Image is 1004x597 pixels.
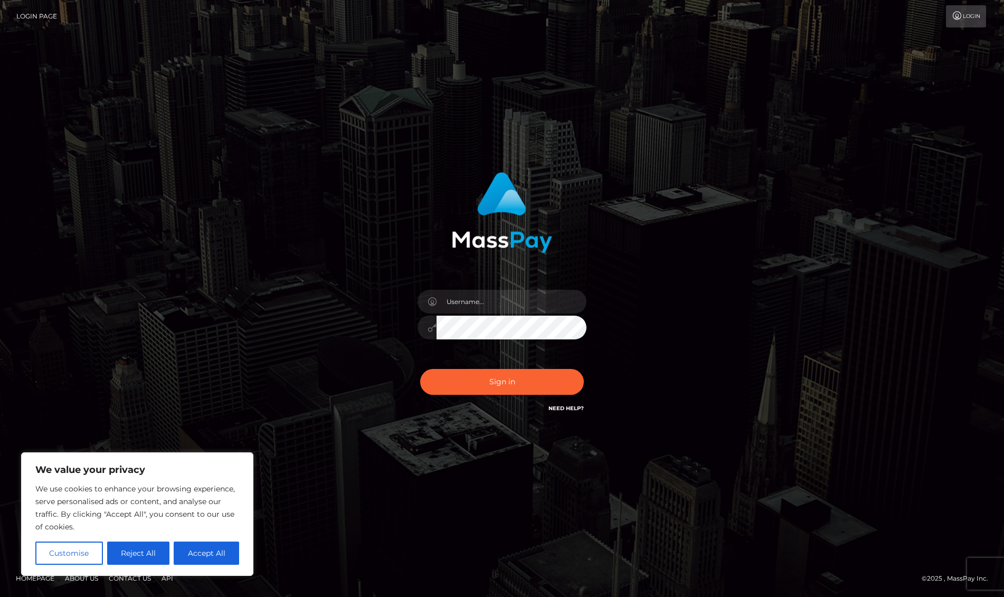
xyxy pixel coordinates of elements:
[548,405,584,412] a: Need Help?
[12,570,59,586] a: Homepage
[21,452,253,576] div: We value your privacy
[107,542,170,565] button: Reject All
[946,5,986,27] a: Login
[174,542,239,565] button: Accept All
[61,570,102,586] a: About Us
[437,290,586,314] input: Username...
[35,542,103,565] button: Customise
[922,573,996,584] div: © 2025 , MassPay Inc.
[420,369,584,395] button: Sign in
[157,570,177,586] a: API
[35,463,239,476] p: We value your privacy
[105,570,155,586] a: Contact Us
[35,482,239,533] p: We use cookies to enhance your browsing experience, serve personalised ads or content, and analys...
[16,5,57,27] a: Login Page
[452,172,552,253] img: MassPay Login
